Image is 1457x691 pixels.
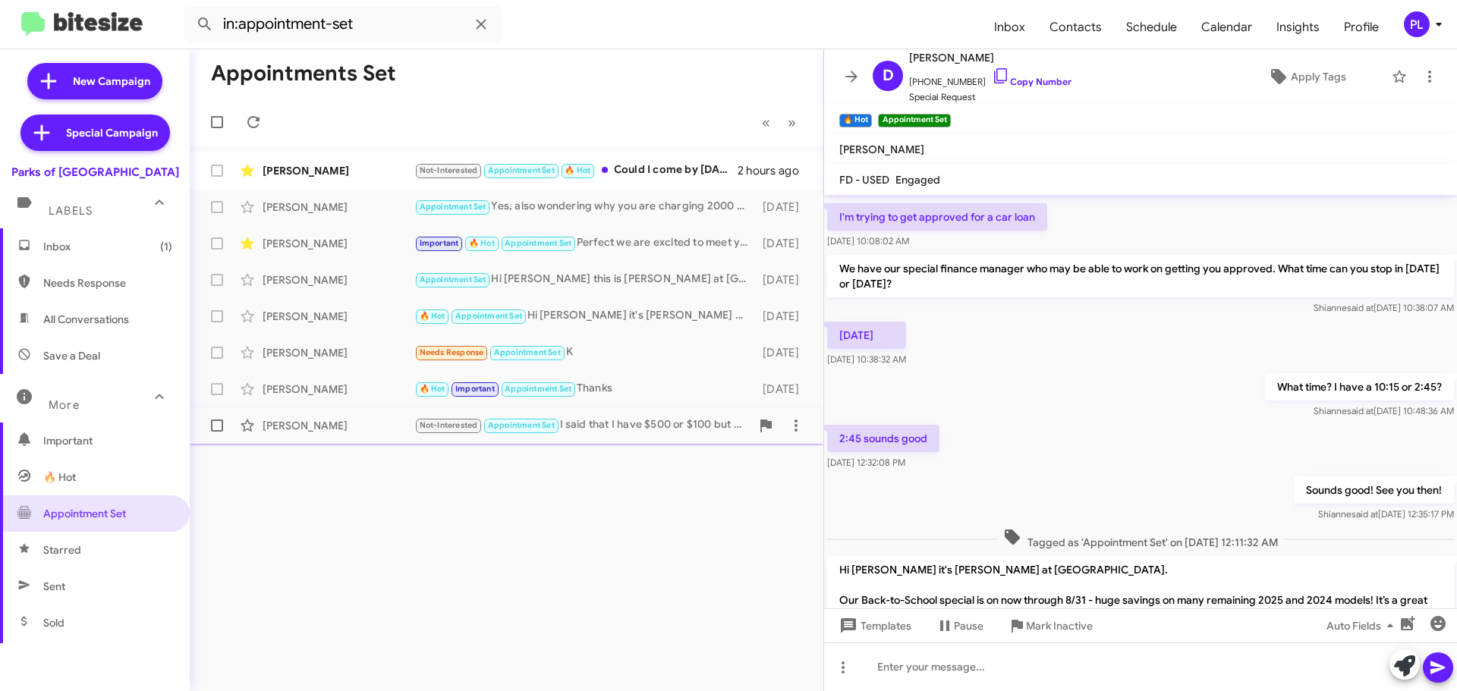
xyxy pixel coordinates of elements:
[27,63,162,99] a: New Campaign
[909,49,1072,67] span: [PERSON_NAME]
[883,64,894,88] span: D
[263,272,414,287] div: [PERSON_NAME]
[263,382,414,397] div: [PERSON_NAME]
[73,74,150,89] span: New Campaign
[836,612,911,639] span: Templates
[469,238,495,248] span: 🔥 Hot
[1229,63,1384,90] button: Apply Tags
[11,165,179,180] div: Parks of [GEOGRAPHIC_DATA]
[839,173,889,187] span: FD - USED
[20,115,170,151] a: Special Campaign
[755,199,811,215] div: [DATE]
[420,311,445,321] span: 🔥 Hot
[1114,5,1189,49] a: Schedule
[754,107,805,138] nav: Page navigation example
[420,275,486,284] span: Appointment Set
[997,528,1284,550] span: Tagged as 'Appointment Set' on [DATE] 12:11:32 AM
[263,345,414,360] div: [PERSON_NAME]
[160,239,172,254] span: (1)
[1404,11,1430,37] div: PL
[753,107,779,138] button: Previous
[494,347,561,357] span: Appointment Set
[505,384,571,394] span: Appointment Set
[414,162,738,179] div: Could I come by [DATE] possibly.
[263,309,414,324] div: [PERSON_NAME]
[1391,11,1440,37] button: PL
[1347,302,1374,313] span: said at
[455,384,495,394] span: Important
[839,114,872,127] small: 🔥 Hot
[982,5,1037,49] a: Inbox
[43,275,172,291] span: Needs Response
[827,457,905,468] span: [DATE] 12:32:08 PM
[488,165,555,175] span: Appointment Set
[263,199,414,215] div: [PERSON_NAME]
[1264,5,1332,49] a: Insights
[755,382,811,397] div: [DATE]
[827,235,909,247] span: [DATE] 10:08:02 AM
[43,312,129,327] span: All Conversations
[878,114,950,127] small: Appointment Set
[488,420,555,430] span: Appointment Set
[992,76,1072,87] a: Copy Number
[954,612,983,639] span: Pause
[420,202,486,212] span: Appointment Set
[1291,63,1346,90] span: Apply Tags
[1352,508,1378,520] span: said at
[184,6,502,42] input: Search
[738,163,811,178] div: 2 hours ago
[455,311,522,321] span: Appointment Set
[414,198,755,215] div: Yes, also wondering why you are charging 2000 more than your counterpart in [GEOGRAPHIC_DATA]... ...
[43,470,76,485] span: 🔥 Hot
[1332,5,1391,49] a: Profile
[263,236,414,251] div: [PERSON_NAME]
[788,113,796,132] span: »
[1189,5,1264,49] a: Calendar
[420,238,459,248] span: Important
[1314,405,1454,416] span: Shianne [DATE] 10:48:36 AM
[755,272,811,287] div: [DATE]
[263,418,414,433] div: [PERSON_NAME]
[420,420,478,430] span: Not-Interested
[49,398,80,412] span: More
[827,425,939,452] p: 2:45 sounds good
[420,165,478,175] span: Not-Interested
[827,322,906,349] p: [DATE]
[43,542,81,558] span: Starred
[755,345,811,360] div: [DATE]
[1314,612,1411,639] button: Auto Fields
[1037,5,1114,49] a: Contacts
[909,90,1072,105] span: Special Request
[924,612,996,639] button: Pause
[43,239,172,254] span: Inbox
[996,612,1105,639] button: Mark Inactive
[895,173,940,187] span: Engaged
[43,433,172,448] span: Important
[49,204,93,218] span: Labels
[1026,612,1093,639] span: Mark Inactive
[414,307,755,325] div: Hi [PERSON_NAME] it's [PERSON_NAME] at [GEOGRAPHIC_DATA]. Our Back-to-School special is on now th...
[779,107,805,138] button: Next
[827,255,1454,297] p: We have our special finance manager who may be able to work on getting you approved. What time ca...
[1326,612,1399,639] span: Auto Fields
[43,615,65,630] span: Sold
[263,163,414,178] div: [PERSON_NAME]
[414,234,755,252] div: Perfect we are excited to meet you [DATE].
[565,165,590,175] span: 🔥 Hot
[909,67,1072,90] span: [PHONE_NUMBER]
[1318,508,1454,520] span: Shianne [DATE] 12:35:17 PM
[43,579,65,594] span: Sent
[827,203,1047,231] p: I'm trying to get approved for a car loan
[824,612,924,639] button: Templates
[839,143,924,156] span: [PERSON_NAME]
[420,347,484,357] span: Needs Response
[755,236,811,251] div: [DATE]
[505,238,571,248] span: Appointment Set
[827,556,1454,659] p: Hi [PERSON_NAME] it's [PERSON_NAME] at [GEOGRAPHIC_DATA]. Our Back-to-School special is on now th...
[414,344,755,361] div: K
[1314,302,1454,313] span: Shianne [DATE] 10:38:07 AM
